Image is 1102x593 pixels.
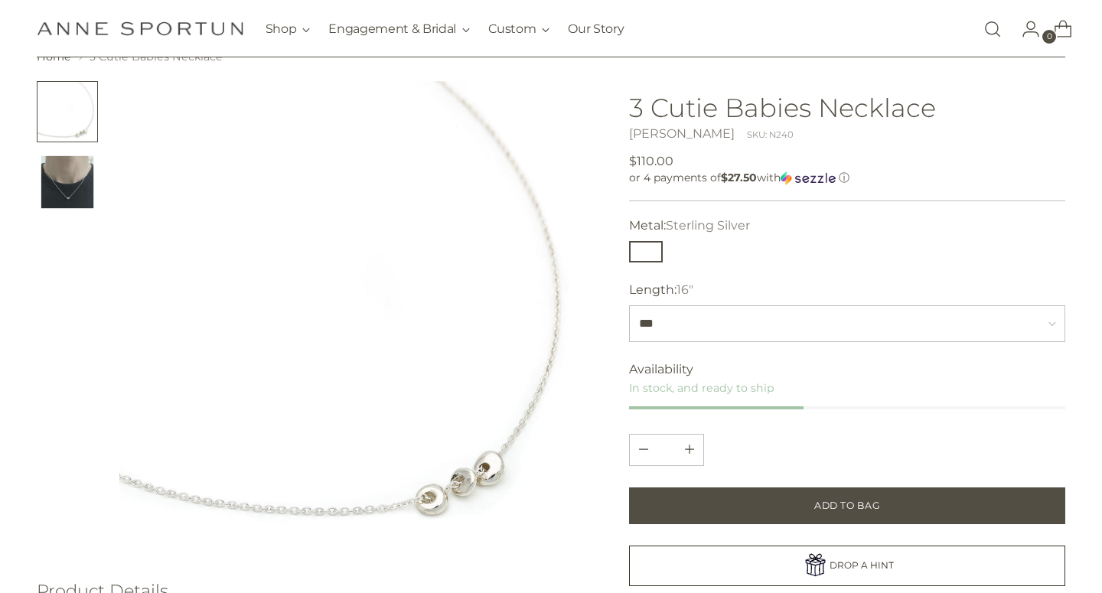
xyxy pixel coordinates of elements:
a: Anne Sportun Fine Jewellery [37,21,243,36]
span: Sterling Silver [666,218,750,233]
button: Subtract product quantity [676,435,703,465]
button: Add product quantity [630,435,657,465]
img: 3 Cutie Babies Necklace [119,81,593,555]
div: SKU: N240 [747,129,794,142]
span: $110.00 [629,152,673,171]
label: Length: [629,281,693,299]
img: Sezzle [781,171,836,185]
span: 0 [1042,30,1056,44]
div: or 4 payments of$27.50withSezzle Click to learn more about Sezzle [629,171,1066,185]
a: Open search modal [977,14,1008,44]
span: DROP A HINT [830,559,894,570]
h1: 3 Cutie Babies Necklace [629,93,1066,122]
a: Our Story [568,12,624,46]
span: Availability [629,360,693,379]
button: Engagement & Bridal [328,12,470,46]
button: Shop [266,12,311,46]
button: Add to Bag [629,487,1066,524]
a: Go to the account page [1009,14,1040,44]
button: Change image to image 2 [37,152,98,213]
a: Open cart modal [1042,14,1072,44]
label: Metal: [629,217,750,235]
div: or 4 payments of with [629,171,1066,185]
button: Custom [488,12,549,46]
button: Sterling Silver [629,241,663,262]
span: In stock, and ready to ship [629,381,774,395]
span: $27.50 [721,171,757,184]
input: Product quantity [648,435,685,465]
span: 16" [677,282,693,297]
span: Add to Bag [814,499,880,513]
button: Change image to image 1 [37,81,98,142]
a: [PERSON_NAME] [629,126,735,141]
a: DROP A HINT [629,546,1066,586]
